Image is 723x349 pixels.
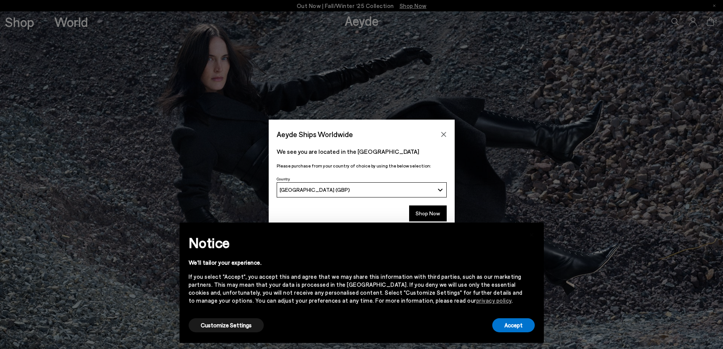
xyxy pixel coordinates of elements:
p: We see you are located in the [GEOGRAPHIC_DATA] [277,147,447,156]
button: Close this notice [523,225,541,243]
button: Customize Settings [189,318,264,332]
span: Aeyde Ships Worldwide [277,128,353,141]
button: Close [438,129,449,140]
span: × [529,228,534,239]
p: Please purchase from your country of choice by using the below selection: [277,162,447,169]
span: [GEOGRAPHIC_DATA] (GBP) [280,186,350,193]
button: Shop Now [409,205,447,221]
a: privacy policy [476,297,512,304]
div: We'll tailor your experience. [189,259,523,267]
span: Country [277,177,290,181]
h2: Notice [189,233,523,253]
button: Accept [492,318,535,332]
div: If you select "Accept", you accept this and agree that we may share this information with third p... [189,273,523,305]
